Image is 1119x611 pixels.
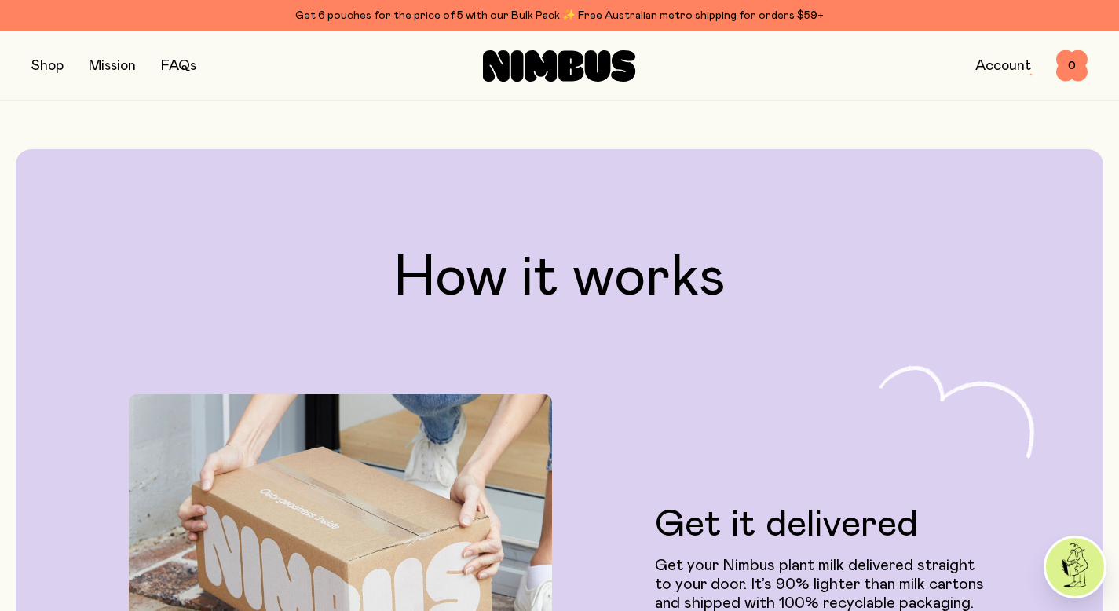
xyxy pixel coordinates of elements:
a: Mission [89,59,136,73]
a: FAQs [161,59,196,73]
img: agent [1046,538,1104,596]
button: 0 [1056,50,1088,82]
div: Get 6 pouches for the price of 5 with our Bulk Pack ✨ Free Australian metro shipping for orders $59+ [31,6,1088,25]
a: Account [975,59,1031,73]
h3: Get it delivered [655,506,990,543]
h2: How it works [41,250,1078,306]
